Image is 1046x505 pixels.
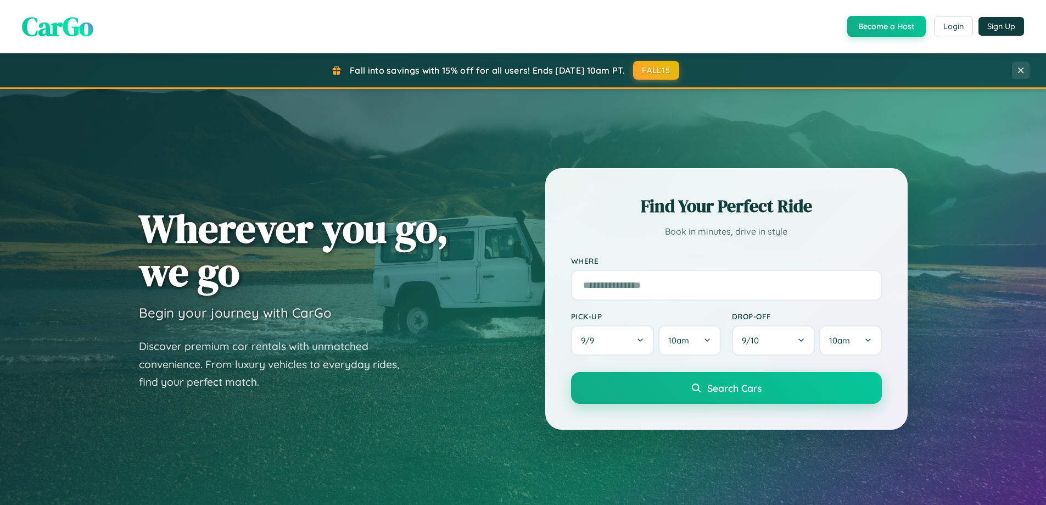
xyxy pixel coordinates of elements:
[350,65,625,76] span: Fall into savings with 15% off for all users! Ends [DATE] 10am PT.
[658,325,720,356] button: 10am
[742,335,764,346] span: 9 / 10
[571,256,882,265] label: Where
[668,335,689,346] span: 10am
[22,8,93,45] span: CarGo
[934,16,973,36] button: Login
[633,61,679,80] button: FALL15
[978,17,1024,36] button: Sign Up
[139,207,449,293] h1: Wherever you go, we go
[707,382,762,394] span: Search Cars
[847,16,926,37] button: Become a Host
[139,304,332,321] h3: Begin your journey with CarGo
[581,335,600,346] span: 9 / 9
[829,335,850,346] span: 10am
[571,325,655,356] button: 9/9
[571,194,882,218] h2: Find Your Perfect Ride
[571,224,882,240] p: Book in minutes, drive in style
[732,312,882,321] label: Drop-off
[571,372,882,404] button: Search Cars
[571,312,721,321] label: Pick-up
[819,325,881,356] button: 10am
[732,325,815,356] button: 9/10
[139,337,413,391] p: Discover premium car rentals with unmatched convenience. From luxury vehicles to everyday rides, ...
